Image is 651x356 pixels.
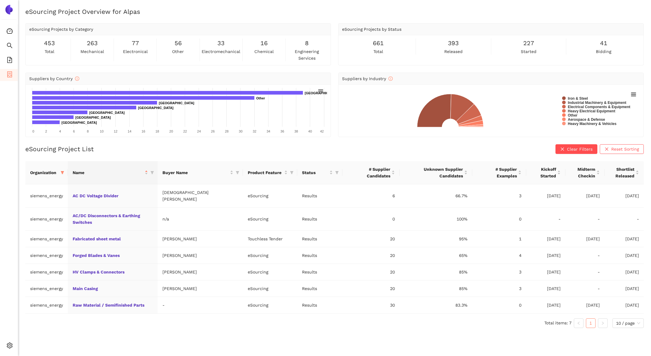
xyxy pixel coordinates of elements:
[342,264,400,280] td: 20
[87,39,98,48] span: 263
[266,130,270,133] text: 34
[472,231,526,247] td: 1
[25,145,94,153] h2: eSourcing Project List
[172,48,184,55] span: other
[334,168,340,177] span: filter
[605,297,644,314] td: [DATE]
[211,130,215,133] text: 26
[598,318,608,328] li: Next Page
[243,161,297,184] th: this column's title is Product Feature,this column is sortable
[73,130,75,133] text: 6
[142,130,145,133] text: 16
[123,48,148,55] span: electronical
[404,166,463,179] span: Unknown Supplier Candidates
[342,161,400,184] th: this column's title is # Supplier Candidates,this column is sortable
[555,144,597,154] button: closeClear Filters
[373,48,383,55] span: total
[243,247,297,264] td: eSourcing
[526,264,565,280] td: [DATE]
[565,184,605,208] td: [DATE]
[44,39,55,48] span: 453
[373,39,384,48] span: 661
[320,130,324,133] text: 42
[175,39,182,48] span: 56
[138,106,174,110] text: [GEOGRAPHIC_DATA]
[400,297,472,314] td: 83.3%
[305,39,309,48] span: 8
[586,318,596,328] li: 1
[605,247,644,264] td: [DATE]
[132,39,139,48] span: 77
[156,130,159,133] text: 18
[158,247,243,264] td: [PERSON_NAME]
[202,48,240,55] span: electromechanical
[400,247,472,264] td: 65%
[7,55,13,67] span: file-add
[290,171,294,174] span: filter
[586,319,595,328] a: 1
[444,48,463,55] span: released
[472,247,526,264] td: 4
[302,169,328,176] span: Status
[568,105,630,109] text: Electrical Components & Equipment
[45,130,47,133] text: 2
[400,280,472,297] td: 85%
[256,96,265,100] text: Other
[25,7,644,16] h2: eSourcing Project Overview for Alpas
[297,161,342,184] th: this column's title is Status,this column is sortable
[477,166,517,179] span: # Supplier Examples
[560,147,565,152] span: close
[169,130,173,133] text: 20
[25,280,68,297] td: siemens_energy
[158,297,243,314] td: -
[297,264,342,280] td: Results
[568,96,588,101] text: Iron & Steel
[59,168,65,177] span: filter
[243,264,297,280] td: eSourcing
[243,231,297,247] td: Touchless Tender
[544,318,571,328] li: Total items: 7
[526,247,565,264] td: [DATE]
[32,130,34,133] text: 0
[342,208,400,231] td: 0
[45,48,54,55] span: total
[297,184,342,208] td: Results
[605,280,644,297] td: [DATE]
[25,184,68,208] td: siemens_energy
[448,39,459,48] span: 393
[297,297,342,314] td: Results
[596,48,611,55] span: bidding
[472,264,526,280] td: 3
[29,76,79,81] span: Suppliers by Country
[80,48,104,55] span: mechanical
[400,231,472,247] td: 95%
[342,184,400,208] td: 6
[609,166,634,179] span: Shortlist Released
[297,208,342,231] td: Results
[7,69,13,81] span: container
[568,122,617,126] text: Heavy Machinery & Vehicles
[297,231,342,247] td: Results
[568,117,605,122] text: Aerospace & Defense
[25,297,68,314] td: siemens_energy
[565,208,605,231] td: -
[239,130,242,133] text: 30
[162,169,229,176] span: Buyer Name
[243,184,297,208] td: eSourcing
[616,319,640,328] span: 10 / page
[605,147,609,152] span: close
[149,168,155,177] span: filter
[243,208,297,231] td: eSourcing
[308,130,312,133] text: 40
[600,144,644,154] button: closeReset Sorting
[567,146,593,152] span: Clear Filters
[612,318,644,328] div: Page Size
[248,169,283,176] span: Product Feature
[7,40,13,52] span: search
[531,166,556,179] span: Kickoff Started
[294,130,298,133] text: 38
[605,264,644,280] td: [DATE]
[568,113,577,117] text: Other
[89,111,125,114] text: [GEOGRAPHIC_DATA]
[158,231,243,247] td: [PERSON_NAME]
